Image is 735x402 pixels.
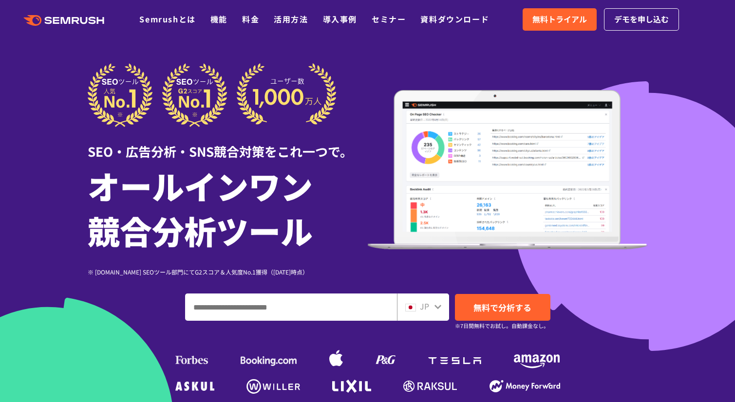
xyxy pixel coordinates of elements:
[532,13,587,26] span: 無料トライアル
[88,267,368,276] div: ※ [DOMAIN_NAME] SEOツール部門にてG2スコア＆人気度No.1獲得（[DATE]時点）
[323,13,357,25] a: 導入事例
[88,163,368,253] h1: オールインワン 競合分析ツール
[88,127,368,161] div: SEO・広告分析・SNS競合対策をこれ一つで。
[455,321,549,330] small: ※7日間無料でお試し。自動課金なし。
[372,13,406,25] a: セミナー
[139,13,195,25] a: Semrushとは
[604,8,679,31] a: デモを申し込む
[420,13,489,25] a: 資料ダウンロード
[420,300,429,312] span: JP
[274,13,308,25] a: 活用方法
[455,294,550,321] a: 無料で分析する
[210,13,227,25] a: 機能
[473,301,531,313] span: 無料で分析する
[614,13,669,26] span: デモを申し込む
[523,8,597,31] a: 無料トライアル
[242,13,259,25] a: 料金
[186,294,396,320] input: ドメイン、キーワードまたはURLを入力してください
